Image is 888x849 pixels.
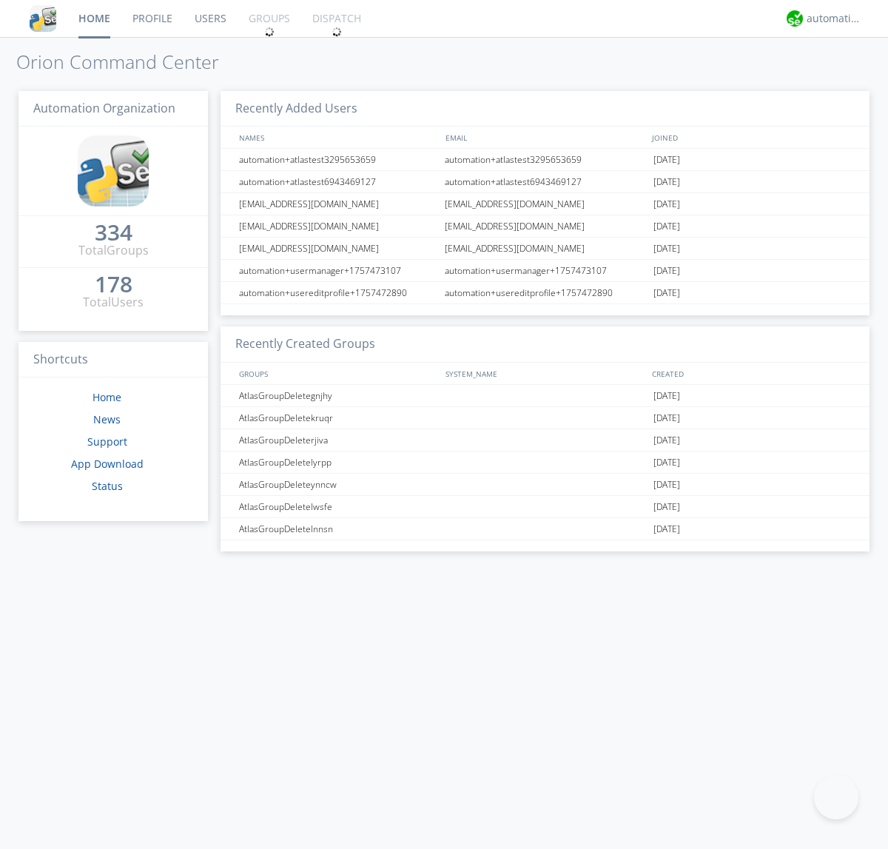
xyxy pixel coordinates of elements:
span: [DATE] [653,452,680,474]
img: d2d01cd9b4174d08988066c6d424eccd [787,10,803,27]
div: 178 [95,277,132,292]
div: AtlasGroupDeletelnnsn [235,518,440,540]
div: [EMAIL_ADDRESS][DOMAIN_NAME] [235,215,440,237]
a: AtlasGroupDeletekruqr[DATE] [221,407,869,429]
div: automation+atlastest6943469127 [235,171,440,192]
a: AtlasGroupDeletelnnsn[DATE] [221,518,869,540]
a: automation+atlastest6943469127automation+atlastest6943469127[DATE] [221,171,869,193]
img: spin.svg [332,27,342,37]
a: [EMAIL_ADDRESS][DOMAIN_NAME][EMAIL_ADDRESS][DOMAIN_NAME][DATE] [221,238,869,260]
div: NAMES [235,127,438,148]
div: automation+usermanager+1757473107 [235,260,440,281]
span: [DATE] [653,282,680,304]
div: [EMAIL_ADDRESS][DOMAIN_NAME] [441,193,650,215]
a: AtlasGroupDeletelwsfe[DATE] [221,496,869,518]
div: automation+atlas [807,11,862,26]
span: [DATE] [653,171,680,193]
span: [DATE] [653,149,680,171]
div: automation+usermanager+1757473107 [441,260,650,281]
a: AtlasGroupDeleteynncw[DATE] [221,474,869,496]
a: 178 [95,277,132,294]
a: Support [87,434,127,449]
span: Automation Organization [33,100,175,116]
h3: Recently Created Groups [221,326,869,363]
a: [EMAIL_ADDRESS][DOMAIN_NAME][EMAIL_ADDRESS][DOMAIN_NAME][DATE] [221,193,869,215]
div: [EMAIL_ADDRESS][DOMAIN_NAME] [441,238,650,259]
a: [EMAIL_ADDRESS][DOMAIN_NAME][EMAIL_ADDRESS][DOMAIN_NAME][DATE] [221,215,869,238]
a: AtlasGroupDeletegnjhy[DATE] [221,385,869,407]
span: [DATE] [653,429,680,452]
a: Home [92,390,121,404]
div: automation+atlastest3295653659 [235,149,440,170]
span: [DATE] [653,238,680,260]
img: cddb5a64eb264b2086981ab96f4c1ba7 [30,5,56,32]
span: [DATE] [653,518,680,540]
div: automation+atlastest3295653659 [441,149,650,170]
img: spin.svg [264,27,275,37]
span: [DATE] [653,474,680,496]
a: App Download [71,457,144,471]
div: CREATED [648,363,855,384]
a: News [93,412,121,426]
div: automation+atlastest6943469127 [441,171,650,192]
span: [DATE] [653,385,680,407]
div: [EMAIL_ADDRESS][DOMAIN_NAME] [235,238,440,259]
div: Total Users [83,294,144,311]
a: 334 [95,225,132,242]
a: automation+usereditprofile+1757472890automation+usereditprofile+1757472890[DATE] [221,282,869,304]
div: 334 [95,225,132,240]
div: [EMAIL_ADDRESS][DOMAIN_NAME] [235,193,440,215]
div: AtlasGroupDeletegnjhy [235,385,440,406]
h3: Shortcuts [18,342,208,378]
a: AtlasGroupDeletelyrpp[DATE] [221,452,869,474]
a: AtlasGroupDeleterjiva[DATE] [221,429,869,452]
span: [DATE] [653,496,680,518]
div: JOINED [648,127,855,148]
div: automation+usereditprofile+1757472890 [235,282,440,303]
div: AtlasGroupDeleteynncw [235,474,440,495]
a: Status [92,479,123,493]
div: AtlasGroupDeletekruqr [235,407,440,429]
a: automation+usermanager+1757473107automation+usermanager+1757473107[DATE] [221,260,869,282]
div: SYSTEM_NAME [442,363,648,384]
span: [DATE] [653,193,680,215]
div: automation+usereditprofile+1757472890 [441,282,650,303]
div: AtlasGroupDeletelwsfe [235,496,440,517]
div: Total Groups [78,242,149,259]
div: GROUPS [235,363,438,384]
a: automation+atlastest3295653659automation+atlastest3295653659[DATE] [221,149,869,171]
div: [EMAIL_ADDRESS][DOMAIN_NAME] [441,215,650,237]
h3: Recently Added Users [221,91,869,127]
span: [DATE] [653,260,680,282]
iframe: Toggle Customer Support [814,775,858,819]
img: cddb5a64eb264b2086981ab96f4c1ba7 [78,135,149,207]
div: EMAIL [442,127,648,148]
span: [DATE] [653,407,680,429]
span: [DATE] [653,215,680,238]
div: AtlasGroupDeletelyrpp [235,452,440,473]
div: AtlasGroupDeleterjiva [235,429,440,451]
